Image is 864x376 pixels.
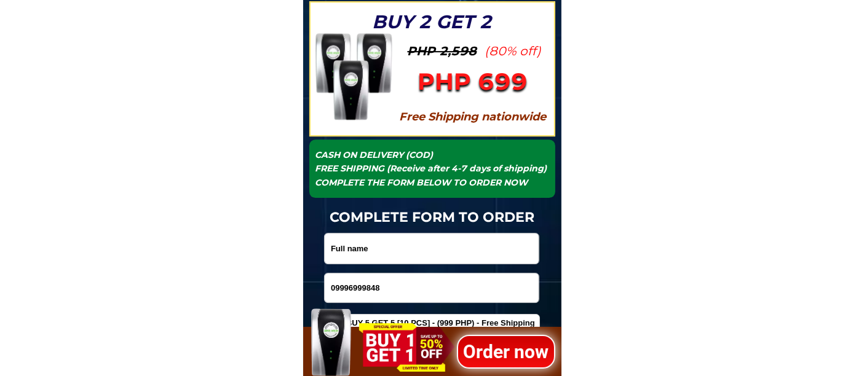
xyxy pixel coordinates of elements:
h1: (80% off) [482,42,544,60]
input: Input full_name [325,233,539,264]
h1: Order now [456,337,555,365]
h1: BUY 2 GET 2 [352,8,513,36]
h1: Free Shipping nationwide [392,109,553,125]
h1: PHP 699 [392,64,553,99]
h1: CASH ON DELIVERY (COD) FREE SHIPPING (Receive after 4-7 days of shipping) COMPLETE THE FORM BELOW... [315,148,549,189]
h1: PHP 2,598 [402,42,482,60]
h1: COMPLETE FORM TO ORDER [303,207,561,227]
input: Input phone_number [325,273,539,302]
